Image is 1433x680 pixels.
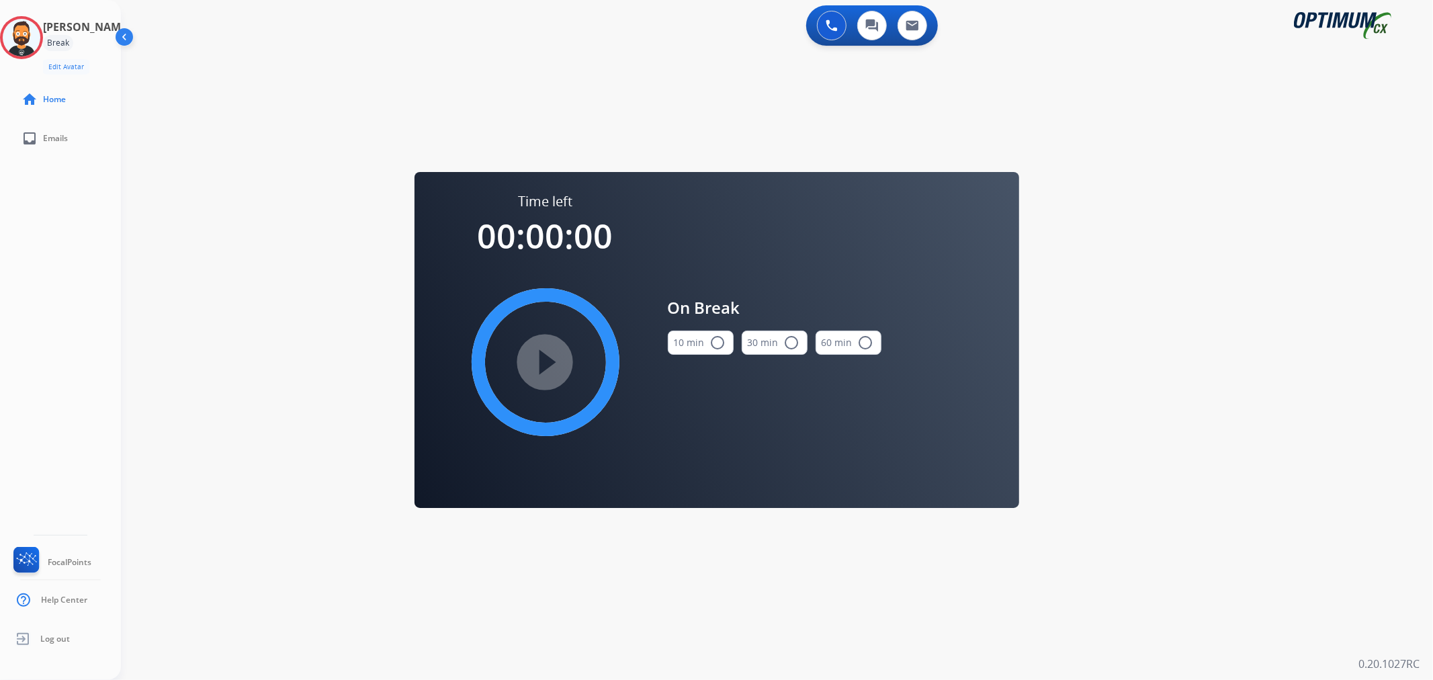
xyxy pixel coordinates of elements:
a: FocalPoints [11,547,91,578]
button: 10 min [668,331,734,355]
img: avatar [3,19,40,56]
p: 0.20.1027RC [1358,656,1420,672]
span: On Break [668,296,881,320]
div: Break [43,35,73,51]
span: Emails [43,133,68,144]
span: FocalPoints [48,557,91,568]
span: Time left [518,192,572,211]
h3: [PERSON_NAME] [43,19,130,35]
span: 00:00:00 [478,213,613,259]
mat-icon: inbox [21,130,38,146]
mat-icon: radio_button_unchecked [858,335,874,351]
button: Edit Avatar [43,59,89,75]
span: Home [43,94,66,105]
span: Help Center [41,595,87,605]
span: Log out [40,634,70,644]
button: 60 min [816,331,881,355]
button: 30 min [742,331,808,355]
mat-icon: home [21,91,38,108]
mat-icon: radio_button_unchecked [710,335,726,351]
mat-icon: radio_button_unchecked [784,335,800,351]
